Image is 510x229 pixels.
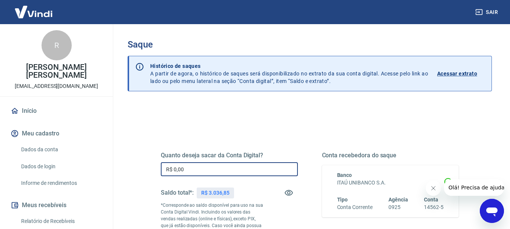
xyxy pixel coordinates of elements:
[337,179,444,187] h6: ITAÚ UNIBANCO S.A.
[201,189,229,197] p: R$ 3.036,85
[388,203,408,211] h6: 0925
[437,70,477,77] p: Acessar extrato
[424,197,438,203] span: Conta
[15,82,98,90] p: [EMAIL_ADDRESS][DOMAIN_NAME]
[424,203,444,211] h6: 14562-5
[128,39,492,50] h3: Saque
[161,189,194,197] h5: Saldo total*:
[9,103,104,119] a: Início
[444,179,504,196] iframe: Mensagem da empresa
[161,152,298,159] h5: Quanto deseja sacar da Conta Digital?
[150,62,428,70] p: Histórico de saques
[388,197,408,203] span: Agência
[18,159,104,174] a: Dados de login
[337,197,348,203] span: Tipo
[18,142,104,157] a: Dados da conta
[5,5,63,11] span: Olá! Precisa de ajuda?
[337,172,352,178] span: Banco
[9,0,58,23] img: Vindi
[426,181,441,196] iframe: Fechar mensagem
[9,197,104,214] button: Meus recebíveis
[6,63,107,79] p: [PERSON_NAME] [PERSON_NAME]
[18,175,104,191] a: Informe de rendimentos
[474,5,501,19] button: Sair
[150,62,428,85] p: A partir de agora, o histórico de saques será disponibilizado no extrato da sua conta digital. Ac...
[322,152,459,159] h5: Conta recebedora do saque
[337,203,373,211] h6: Conta Corrente
[437,62,485,85] a: Acessar extrato
[480,199,504,223] iframe: Botão para abrir a janela de mensagens
[18,214,104,229] a: Relatório de Recebíveis
[9,125,104,142] button: Meu cadastro
[42,30,72,60] div: R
